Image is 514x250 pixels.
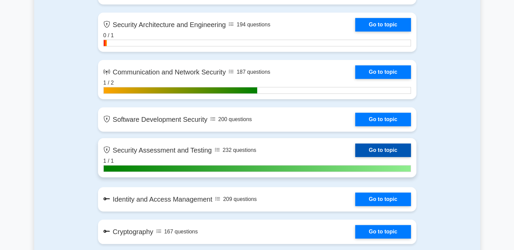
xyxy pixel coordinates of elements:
[355,143,411,157] a: Go to topic
[355,65,411,79] a: Go to topic
[355,18,411,31] a: Go to topic
[355,192,411,206] a: Go to topic
[355,113,411,126] a: Go to topic
[355,225,411,238] a: Go to topic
